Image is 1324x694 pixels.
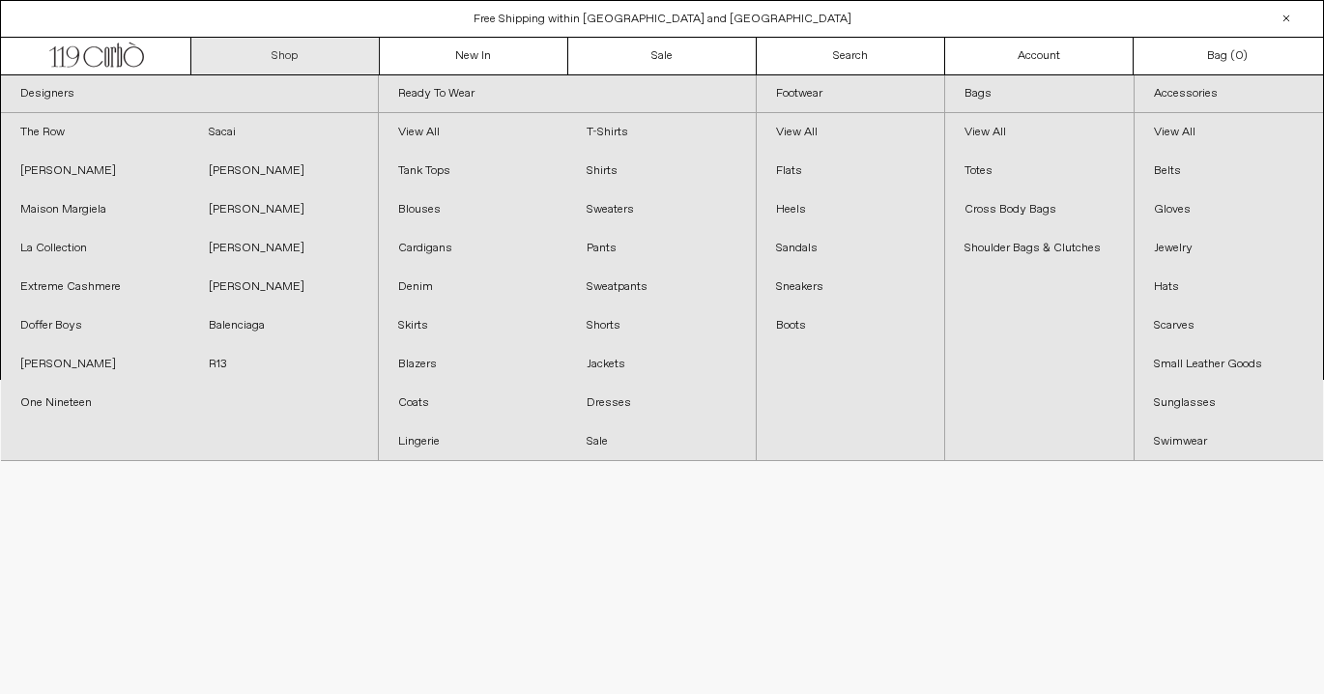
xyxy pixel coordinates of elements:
a: Flats [757,152,945,190]
a: Search [757,38,945,74]
a: Sweaters [567,190,756,229]
a: Bag () [1134,38,1322,74]
a: Shorts [567,306,756,345]
a: Sweatpants [567,268,756,306]
a: View All [757,113,945,152]
a: Pants [567,229,756,268]
a: Gloves [1135,190,1323,229]
a: View All [1135,113,1323,152]
a: Lingerie [379,422,567,461]
a: Coats [379,384,567,422]
a: Skirts [379,306,567,345]
a: One Nineteen [1,384,189,422]
a: Sale [568,38,757,74]
a: Footwear [757,75,945,113]
a: La Collection [1,229,189,268]
a: Shirts [567,152,756,190]
a: [PERSON_NAME] [189,229,378,268]
a: [PERSON_NAME] [189,268,378,306]
a: Small Leather Goods [1135,345,1323,384]
a: The Row [1,113,189,152]
a: Designers [1,75,378,113]
a: Sneakers [757,268,945,306]
a: Extreme Cashmere [1,268,189,306]
a: Shop [191,38,380,74]
a: [PERSON_NAME] [1,152,189,190]
a: Blouses [379,190,567,229]
a: Sunglasses [1135,384,1323,422]
a: Account [945,38,1134,74]
a: Ready To Wear [379,75,756,113]
a: T-Shirts [567,113,756,152]
a: Jackets [567,345,756,384]
a: Dresses [567,384,756,422]
a: Cross Body Bags [945,190,1134,229]
a: Balenciaga [189,306,378,345]
a: View All [945,113,1134,152]
a: Totes [945,152,1134,190]
a: [PERSON_NAME] [189,190,378,229]
a: Jewelry [1135,229,1323,268]
a: Scarves [1135,306,1323,345]
a: Shoulder Bags & Clutches [945,229,1134,268]
a: Heels [757,190,945,229]
a: Swimwear [1135,422,1323,461]
a: Sacai [189,113,378,152]
a: Tank Tops [379,152,567,190]
a: Accessories [1135,75,1323,113]
a: Sale [567,422,756,461]
a: New In [380,38,568,74]
a: [PERSON_NAME] [189,152,378,190]
a: Sandals [757,229,945,268]
span: 0 [1235,48,1243,64]
a: R13 [189,345,378,384]
a: [PERSON_NAME] [1,345,189,384]
a: Blazers [379,345,567,384]
a: Hats [1135,268,1323,306]
a: Belts [1135,152,1323,190]
a: Bags [945,75,1134,113]
a: Boots [757,306,945,345]
a: View All [379,113,567,152]
a: Cardigans [379,229,567,268]
span: ) [1235,47,1248,65]
a: Doffer Boys [1,306,189,345]
a: Denim [379,268,567,306]
a: Free Shipping within [GEOGRAPHIC_DATA] and [GEOGRAPHIC_DATA] [474,12,851,27]
a: Maison Margiela [1,190,189,229]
